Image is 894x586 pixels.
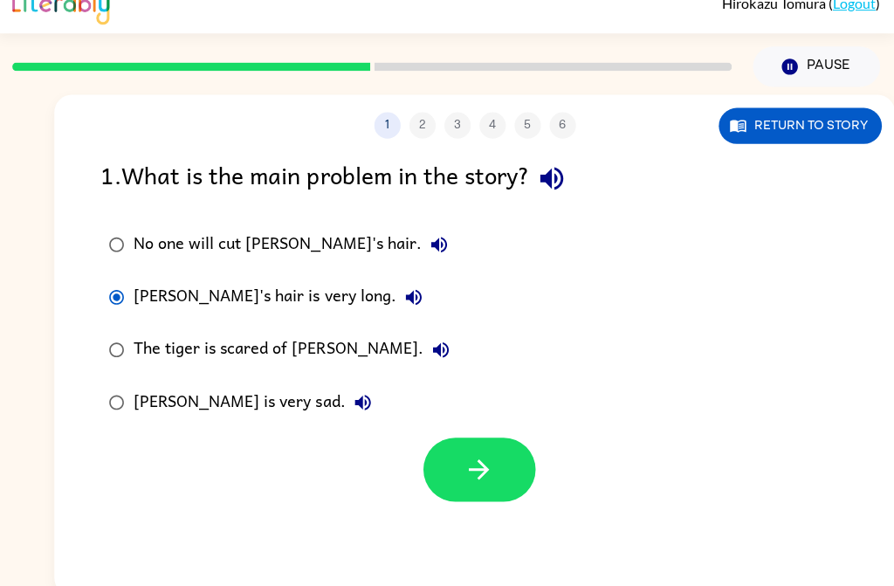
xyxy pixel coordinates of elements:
[135,279,432,314] div: [PERSON_NAME]'s hair is very long.
[753,46,879,86] button: Pause
[135,226,457,261] div: No one will cut [PERSON_NAME]'s hair.
[375,112,402,138] button: 1
[424,331,459,366] button: The tiger is scared of [PERSON_NAME].
[397,279,432,314] button: [PERSON_NAME]'s hair is very long.
[719,107,881,143] button: Return to story
[423,226,457,261] button: No one will cut [PERSON_NAME]'s hair.
[347,383,382,418] button: [PERSON_NAME] is very sad.
[103,155,848,200] div: 1 . What is the main problem in the story?
[135,331,459,366] div: The tiger is scared of [PERSON_NAME].
[135,383,382,418] div: [PERSON_NAME] is very sad.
